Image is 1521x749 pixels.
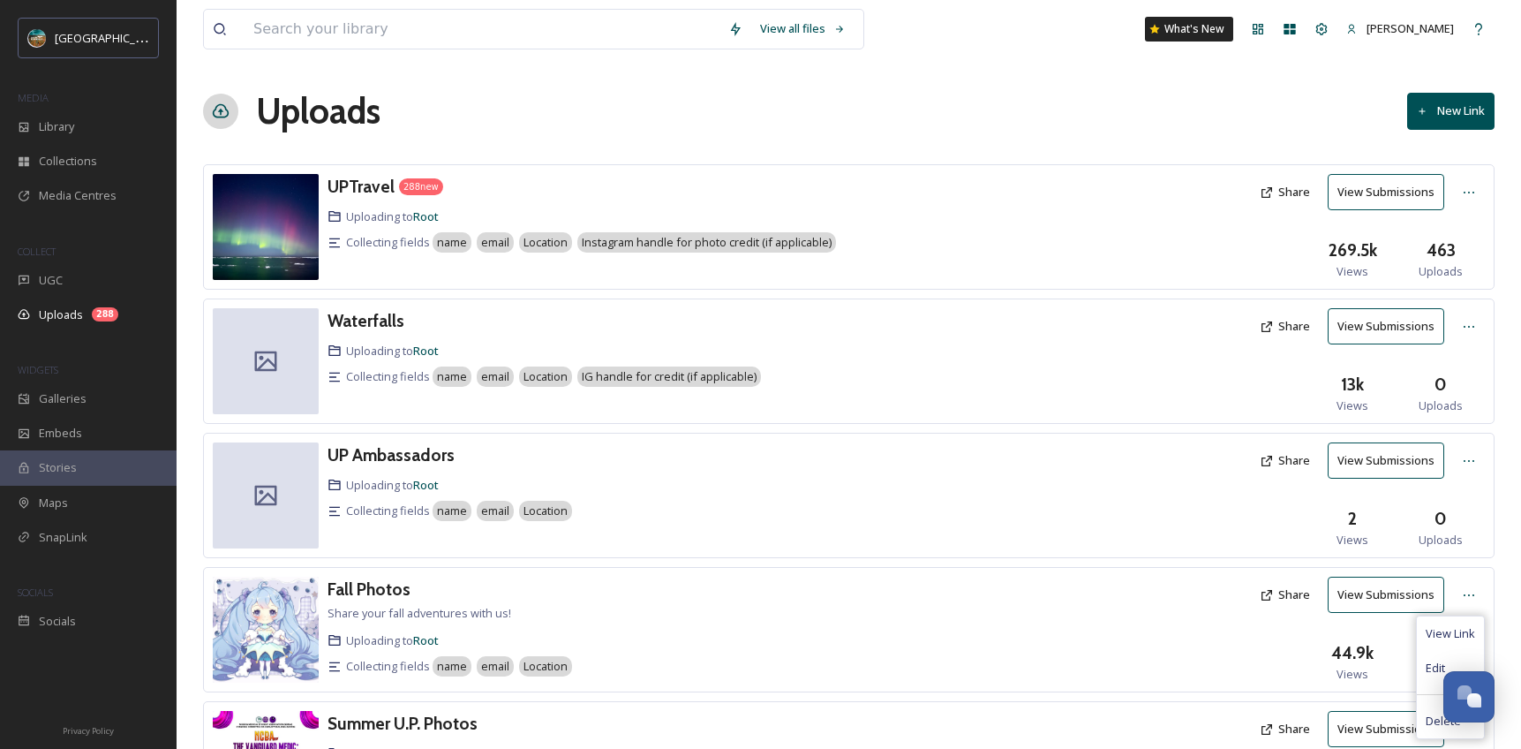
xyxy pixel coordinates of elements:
span: Collecting fields [346,234,430,251]
a: Fall Photos [328,577,410,602]
a: Privacy Policy [63,719,114,740]
button: Share [1251,578,1319,612]
span: View Link [1426,625,1475,642]
a: View Submissions [1328,711,1453,747]
h3: 269.5k [1329,238,1377,263]
span: Stories [39,459,77,476]
span: email [481,503,509,519]
span: name [437,234,467,251]
span: [PERSON_NAME] [1367,20,1454,36]
span: Galleries [39,390,87,407]
span: Collecting fields [346,503,430,519]
span: name [437,503,467,519]
span: Location [523,234,568,251]
span: COLLECT [18,245,56,258]
span: Share your fall adventures with us! [328,605,511,621]
a: Summer U.P. Photos [328,711,478,737]
h3: UP Ambassadors [328,444,455,465]
a: Root [413,477,439,493]
h3: 13k [1341,372,1364,397]
a: View all files [751,11,855,46]
img: 1d9b664d-1bbd-4f34-8e6c-9c11c741f887.jpg [213,577,319,683]
span: Views [1337,666,1368,683]
span: Uploads [1419,397,1463,414]
span: Views [1337,263,1368,280]
span: Media Centres [39,187,117,204]
span: email [481,368,509,385]
img: Snapsea%20Profile.jpg [28,29,46,47]
span: Location [523,658,568,675]
button: Share [1251,175,1319,209]
span: Maps [39,495,68,511]
span: MEDIA [18,91,49,104]
button: Share [1251,309,1319,344]
span: Collecting fields [346,658,430,675]
span: IG handle for credit (if applicable) [582,368,757,385]
a: Waterfalls [328,308,404,334]
span: Library [39,118,74,135]
h3: 0 [1434,372,1447,397]
span: Uploading to [346,208,439,225]
span: Socials [39,613,76,630]
input: Search your library [245,10,719,49]
button: View Submissions [1328,577,1444,613]
span: Instagram handle for photo credit (if applicable) [582,234,832,251]
a: Root [413,343,439,359]
h3: 44.9k [1331,640,1374,666]
span: SnapLink [39,529,87,546]
a: What's New [1145,17,1233,42]
span: Privacy Policy [63,725,114,737]
span: Uploading to [346,343,439,359]
button: Share [1251,443,1319,478]
span: Collections [39,153,97,170]
a: Uploads [256,85,380,138]
h3: Summer U.P. Photos [328,713,478,734]
h3: 0 [1434,506,1447,532]
span: Delete [1426,713,1461,730]
span: email [481,658,509,675]
span: WIDGETS [18,363,58,376]
span: Location [523,368,568,385]
span: Edit [1426,660,1445,677]
span: Views [1337,532,1368,549]
div: 288 new [399,178,443,195]
button: Share [1251,712,1319,746]
button: New Link [1407,93,1495,129]
span: [GEOGRAPHIC_DATA][US_STATE] [55,29,227,46]
span: Uploads [39,306,83,323]
span: name [437,368,467,385]
h3: 463 [1427,238,1456,263]
span: Views [1337,397,1368,414]
a: Root [413,208,439,224]
h3: UPTravel [328,176,395,197]
a: View Link [1417,617,1484,651]
a: Root [413,632,439,648]
a: View Submissions [1328,308,1453,344]
h3: Waterfalls [328,310,404,331]
button: View Submissions [1328,308,1444,344]
a: View Submissions [1328,174,1453,210]
span: SOCIALS [18,586,53,599]
span: Uploads [1419,263,1463,280]
span: Location [523,503,568,519]
span: Uploading to [346,632,439,649]
span: Collecting fields [346,368,430,385]
a: View Submissions [1328,443,1453,479]
img: 36cbb5e6-7d3e-4896-bae7-668c23406b9f.jpg [213,174,319,280]
a: UP Ambassadors [328,443,455,468]
a: View Submissions [1328,577,1453,613]
h3: Fall Photos [328,579,410,600]
span: email [481,234,509,251]
a: UPTravel [328,174,395,200]
span: Uploads [1419,532,1463,549]
button: Open Chat [1443,671,1495,723]
span: UGC [39,272,63,289]
span: name [437,658,467,675]
a: [PERSON_NAME] [1337,11,1463,46]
